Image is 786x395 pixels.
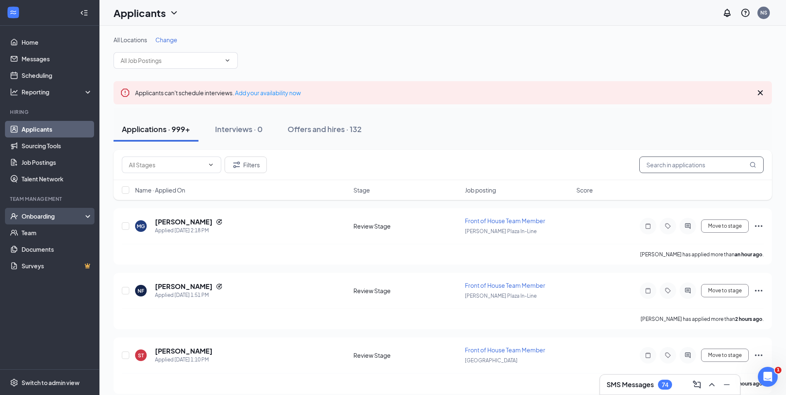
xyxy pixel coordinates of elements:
div: Team Management [10,195,91,202]
div: Applied [DATE] 1:10 PM [155,356,213,364]
div: Applied [DATE] 2:18 PM [155,226,222,235]
div: NF [138,287,144,294]
svg: Tag [663,223,673,229]
div: Applied [DATE] 1:51 PM [155,291,222,299]
div: Review Stage [353,222,460,230]
span: 1 [775,367,781,373]
svg: Error [120,88,130,98]
svg: ComposeMessage [692,380,702,390]
a: Home [22,34,92,51]
div: Onboarding [22,212,85,220]
svg: Settings [10,378,18,387]
a: Talent Network [22,171,92,187]
span: All Locations [114,36,147,43]
button: Move to stage [701,284,749,297]
button: ComposeMessage [690,378,704,391]
h5: [PERSON_NAME] [155,282,213,291]
div: Applications · 999+ [122,124,190,134]
svg: MagnifyingGlass [750,161,756,168]
svg: UserCheck [10,212,18,220]
button: Move to stage [701,219,749,233]
svg: WorkstreamLogo [9,8,17,17]
div: Hiring [10,108,91,116]
svg: Note [643,223,653,229]
a: Sourcing Tools [22,137,92,154]
a: Team [22,224,92,241]
svg: Reapply [216,219,222,225]
svg: Note [643,352,653,359]
svg: Minimize [722,380,732,390]
span: [PERSON_NAME] Plaza In-Line [465,228,537,234]
span: Name · Applied On [135,186,185,194]
span: [PERSON_NAME] Plaza In-Line [465,293,537,299]
div: NS [760,9,767,16]
a: Scheduling [22,67,92,84]
a: SurveysCrown [22,258,92,274]
input: All Job Postings [121,56,221,65]
a: Job Postings [22,154,92,171]
b: 2 hours ago [735,316,762,322]
div: ST [138,352,144,359]
p: [PERSON_NAME] has applied more than . [640,251,764,258]
span: Front of House Team Member [465,282,545,289]
div: 74 [662,381,668,388]
button: Filter Filters [225,157,267,173]
span: Front of House Team Member [465,217,545,224]
svg: ActiveChat [683,287,693,294]
h3: SMS Messages [607,380,654,389]
h5: [PERSON_NAME] [155,347,213,356]
div: Review Stage [353,351,460,359]
svg: Ellipses [754,221,764,231]
span: [GEOGRAPHIC_DATA] [465,357,518,364]
b: 2 hours ago [735,381,762,387]
div: Reporting [22,88,93,96]
div: Switch to admin view [22,378,80,387]
h5: [PERSON_NAME] [155,217,213,226]
input: All Stages [129,160,204,169]
svg: Tag [663,287,673,294]
span: Applicants can't schedule interviews. [135,89,301,96]
svg: ActiveChat [683,352,693,359]
a: Messages [22,51,92,67]
svg: Filter [232,160,242,170]
svg: ActiveChat [683,223,693,229]
div: Offers and hires · 132 [288,124,362,134]
b: an hour ago [735,251,762,258]
span: Score [576,186,593,194]
a: Add your availability now [235,89,301,96]
a: Applicants [22,121,92,137]
button: Move to stage [701,349,749,362]
input: Search in applications [639,157,764,173]
svg: ChevronDown [224,57,231,64]
span: Change [155,36,177,43]
div: Review Stage [353,287,460,295]
h1: Applicants [114,6,166,20]
div: MG [137,223,145,230]
svg: Ellipses [754,286,764,296]
span: Stage [353,186,370,194]
button: ChevronUp [705,378,718,391]
svg: Analysis [10,88,18,96]
svg: Tag [663,352,673,359]
div: Interviews · 0 [215,124,263,134]
svg: QuestionInfo [740,8,750,18]
svg: Collapse [80,9,88,17]
svg: Note [643,287,653,294]
button: Minimize [720,378,733,391]
svg: ChevronDown [208,161,214,168]
span: Front of House Team Member [465,346,545,354]
span: Job posting [465,186,496,194]
svg: Notifications [722,8,732,18]
p: [PERSON_NAME] has applied more than . [641,316,764,323]
svg: ChevronDown [169,8,179,18]
svg: ChevronUp [707,380,717,390]
svg: Ellipses [754,350,764,360]
iframe: Intercom live chat [758,367,778,387]
svg: Cross [755,88,765,98]
a: Documents [22,241,92,258]
svg: Reapply [216,283,222,290]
